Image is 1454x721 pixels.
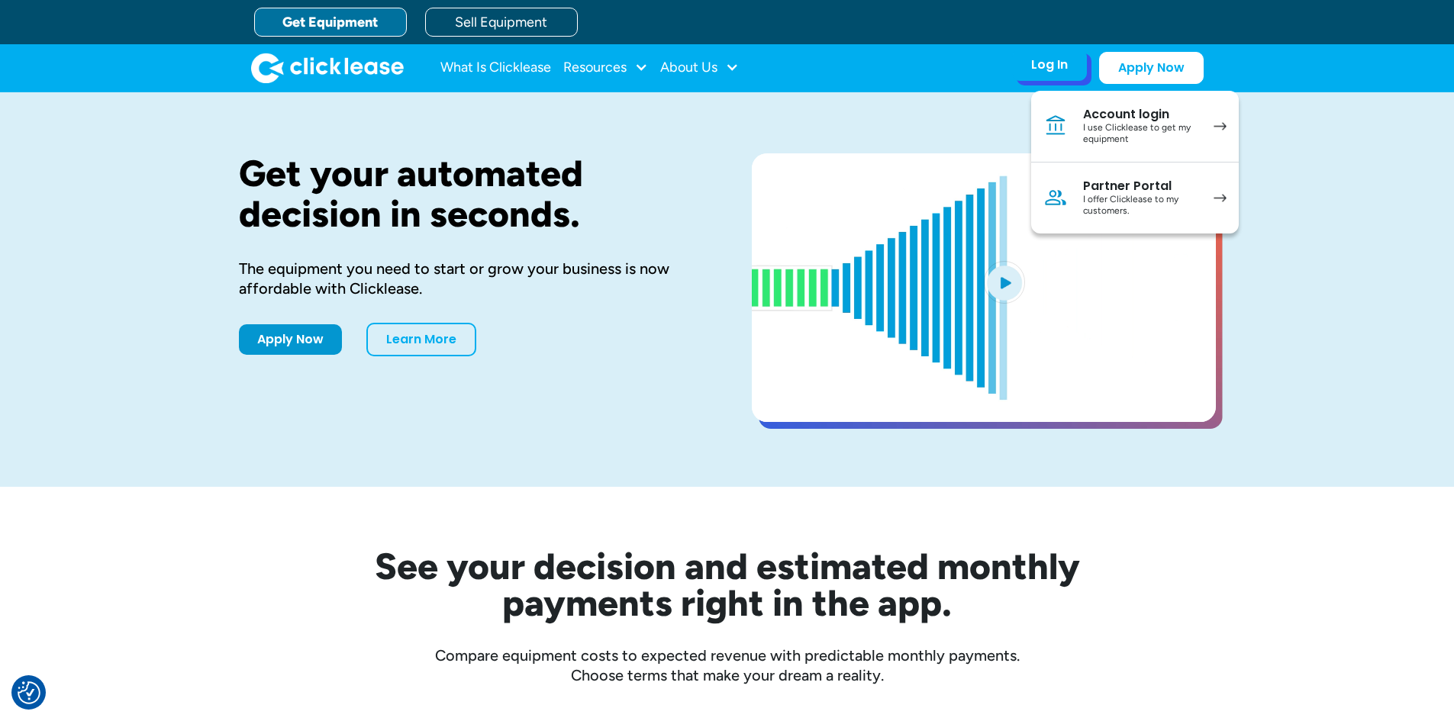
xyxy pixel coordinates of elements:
[440,53,551,83] a: What Is Clicklease
[1083,122,1198,146] div: I use Clicklease to get my equipment
[239,153,703,234] h1: Get your automated decision in seconds.
[1214,122,1227,130] img: arrow
[563,53,648,83] div: Resources
[300,548,1155,621] h2: See your decision and estimated monthly payments right in the app.
[1099,52,1204,84] a: Apply Now
[1083,194,1198,217] div: I offer Clicklease to my customers.
[366,323,476,356] a: Learn More
[425,8,578,37] a: Sell Equipment
[18,681,40,704] img: Revisit consent button
[251,53,404,83] a: home
[1031,91,1239,233] nav: Log In
[1083,107,1198,122] div: Account login
[239,259,703,298] div: The equipment you need to start or grow your business is now affordable with Clicklease.
[1043,185,1068,210] img: Person icon
[1083,179,1198,194] div: Partner Portal
[752,153,1216,422] a: open lightbox
[984,261,1025,304] img: Blue play button logo on a light blue circular background
[251,53,404,83] img: Clicklease logo
[1214,194,1227,202] img: arrow
[254,8,407,37] a: Get Equipment
[18,681,40,704] button: Consent Preferences
[1043,114,1068,138] img: Bank icon
[239,324,342,355] a: Apply Now
[239,645,1216,685] div: Compare equipment costs to expected revenue with predictable monthly payments. Choose terms that ...
[1031,57,1068,72] div: Log In
[1031,163,1239,233] a: Partner PortalI offer Clicklease to my customers.
[1031,91,1239,163] a: Account loginI use Clicklease to get my equipment
[660,53,739,83] div: About Us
